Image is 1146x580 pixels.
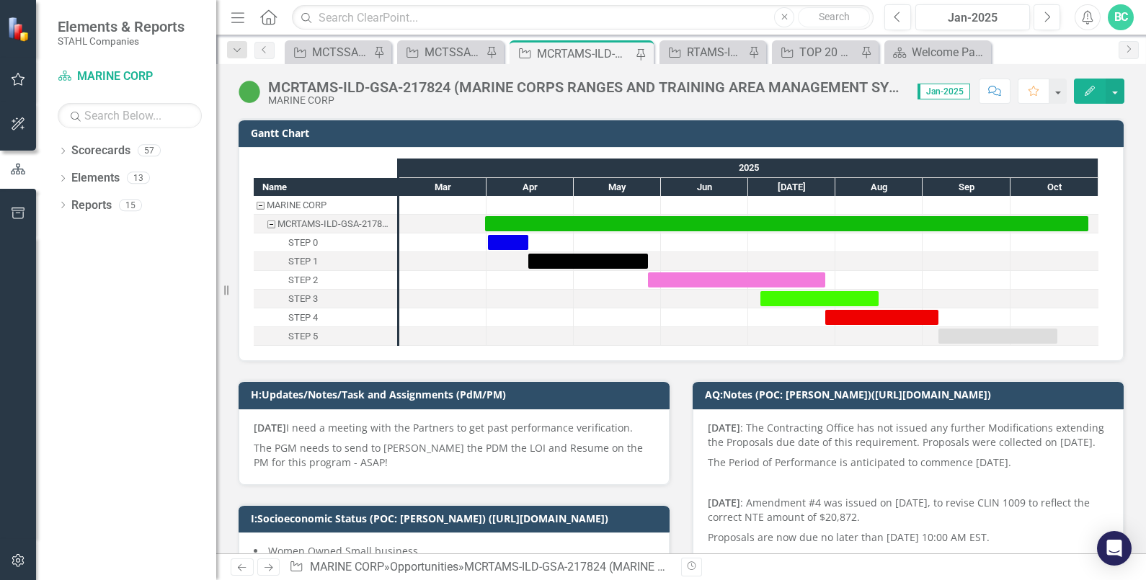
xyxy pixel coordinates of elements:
div: MCTSSA NIS-240491: MARINE CORPS TACTICAL SYSTEMS SUPPORT ACTIVITY NETWORK INFRASTRUCTURE SERVICES [425,43,482,61]
span: Jan-2025 [918,84,970,99]
div: MARINE CORP [268,95,903,106]
strong: [DATE] [708,421,740,434]
div: MARINE CORP [254,196,397,215]
div: STEP 0 [254,233,397,252]
div: STEP 1 [288,252,318,271]
div: Task: Start date: 2025-03-31 End date: 2025-10-28 [254,215,397,233]
p: I need a meeting with the Partners to get past performance verification. [254,421,654,438]
h3: AQ:Notes (POC: [PERSON_NAME])([URL][DOMAIN_NAME]) [705,389,1116,400]
div: STEP 3 [254,290,397,308]
p: Proposals are now due no later than [DATE] 10:00 AM EST. [708,527,1109,548]
div: MCRTAMS-ILD-GSA-217824 (MARINE CORPS RANGES AND TRAINING AREA MANAGEMENT SYSTEMS) [277,215,393,233]
div: May [574,178,661,197]
div: Oct [1010,178,1098,197]
div: Aug [835,178,923,197]
div: MCRTAMS-ILD-GSA-217824 (MARINE CORPS RANGES AND TRAINING AREA MANAGEMENT SYSTEMS) [254,215,397,233]
div: 15 [119,199,142,211]
div: MARINE CORP [267,196,327,215]
div: Mar [399,178,487,197]
div: Sep [923,178,1010,197]
small: STAHL Companies [58,35,185,47]
span: Search [819,11,850,22]
strong: [DATE] [254,421,286,434]
span: Women Owned Small business [268,544,418,558]
img: ClearPoint Strategy [7,17,32,42]
h3: H:Updates/Notes/Task and Assignments (PdM/PM) [251,389,662,400]
div: STEP 4 [288,308,318,327]
div: Apr [487,178,574,197]
p: The PGM needs to send to [PERSON_NAME] the PDM the LOI and Resume on the PM for this program - ASAP! [254,438,654,470]
a: MCTSSA SME-MCSC-241078 (MARINE CORPS TACTICAL SYSTEMS SUPPORT ACTIVITY SUBJECT MATTER EXPERTS) [288,43,370,61]
div: STEP 1 [254,252,397,271]
div: Jan-2025 [920,9,1025,27]
div: STEP 2 [288,271,318,290]
p: The Period of Performance is anticipated to commence [DATE]. [708,452,1109,473]
input: Search Below... [58,103,202,128]
div: STEP 2 [254,271,397,290]
a: Reports [71,197,112,214]
div: Task: Start date: 2025-04-15 End date: 2025-05-27 [254,252,397,271]
p: : Amendment #4 was issued on [DATE], to revise CLIN 1009 to reflect the correct NTE amount of $20... [708,493,1109,527]
div: Jul [748,178,835,197]
div: Task: Start date: 2025-07-05 End date: 2025-08-16 [254,290,397,308]
div: Task: MARINE CORP Start date: 2025-03-31 End date: 2025-04-01 [254,196,397,215]
a: Opportunities [390,560,458,574]
div: STEP 0 [288,233,318,252]
div: TOP 20 Opportunities ([DATE] Process) [799,43,857,61]
div: STEP 3 [288,290,318,308]
div: Task: Start date: 2025-09-06 End date: 2025-10-17 [254,327,397,346]
h3: I:Socioeconomic Status (POC: [PERSON_NAME]) ([URL][DOMAIN_NAME]) [251,513,662,524]
div: » » [289,559,670,576]
div: STEP 5 [288,327,318,346]
div: MCRTAMS-ILD-GSA-217824 (MARINE CORPS RANGES AND TRAINING AREA MANAGEMENT SYSTEMS) [537,45,632,63]
a: Elements [71,170,120,187]
div: Open Intercom Messenger [1097,531,1132,566]
a: MCTSSA NIS-240491: MARINE CORPS TACTICAL SYSTEMS SUPPORT ACTIVITY NETWORK INFRASTRUCTURE SERVICES [401,43,482,61]
div: STEP 5 [254,327,397,346]
div: MCRTAMS-ILD-GSA-217824 (MARINE CORPS RANGES AND TRAINING AREA MANAGEMENT SYSTEMS) [464,560,993,574]
button: Jan-2025 [915,4,1030,30]
p: : The Contracting Office has not issued any further Modifications extending the Proposals due dat... [708,421,1109,452]
div: Welcome Page [912,43,987,61]
div: MCRTAMS-ILD-GSA-217824 (MARINE CORPS RANGES AND TRAINING AREA MANAGEMENT SYSTEMS) [268,79,903,95]
strong: [DATE] [708,496,740,509]
div: Task: Start date: 2025-03-31 End date: 2025-10-28 [485,216,1088,231]
div: RTAMS-ILD-226717 (RANGE AND TRAINING AREA MANAGEMENT RTAM SUPPORT SERVICES) [687,43,745,61]
div: 2025 [399,159,1098,177]
h3: Gantt Chart [251,128,1116,138]
div: Task: Start date: 2025-05-27 End date: 2025-07-28 [254,271,397,290]
div: Task: Start date: 2025-04-15 End date: 2025-05-27 [528,254,648,269]
div: Task: Start date: 2025-07-05 End date: 2025-08-16 [760,291,879,306]
div: 57 [138,145,161,157]
p: The Period of Performance is anticipated to commence [DATE]. [708,548,1109,568]
a: MARINE CORP [58,68,202,85]
div: Task: Start date: 2025-09-06 End date: 2025-10-17 [938,329,1057,344]
a: Scorecards [71,143,130,159]
div: Task: Start date: 2025-04-01 End date: 2025-04-15 [254,233,397,252]
span: Elements & Reports [58,18,185,35]
input: Search ClearPoint... [292,5,874,30]
div: Task: Start date: 2025-07-28 End date: 2025-09-06 [254,308,397,327]
a: Welcome Page [888,43,987,61]
div: STEP 4 [254,308,397,327]
div: Name [254,178,397,196]
div: Task: Start date: 2025-04-01 End date: 2025-04-15 [488,235,528,250]
div: Task: Start date: 2025-05-27 End date: 2025-07-28 [648,272,825,287]
img: Active [238,80,261,103]
a: TOP 20 Opportunities ([DATE] Process) [776,43,857,61]
button: Search [798,7,870,27]
div: Task: Start date: 2025-07-28 End date: 2025-09-06 [825,310,938,325]
div: 13 [127,172,150,184]
div: Jun [661,178,748,197]
div: MCTSSA SME-MCSC-241078 (MARINE CORPS TACTICAL SYSTEMS SUPPORT ACTIVITY SUBJECT MATTER EXPERTS) [312,43,370,61]
a: RTAMS-ILD-226717 (RANGE AND TRAINING AREA MANAGEMENT RTAM SUPPORT SERVICES) [663,43,745,61]
button: BC [1108,4,1134,30]
a: MARINE CORP [310,560,384,574]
